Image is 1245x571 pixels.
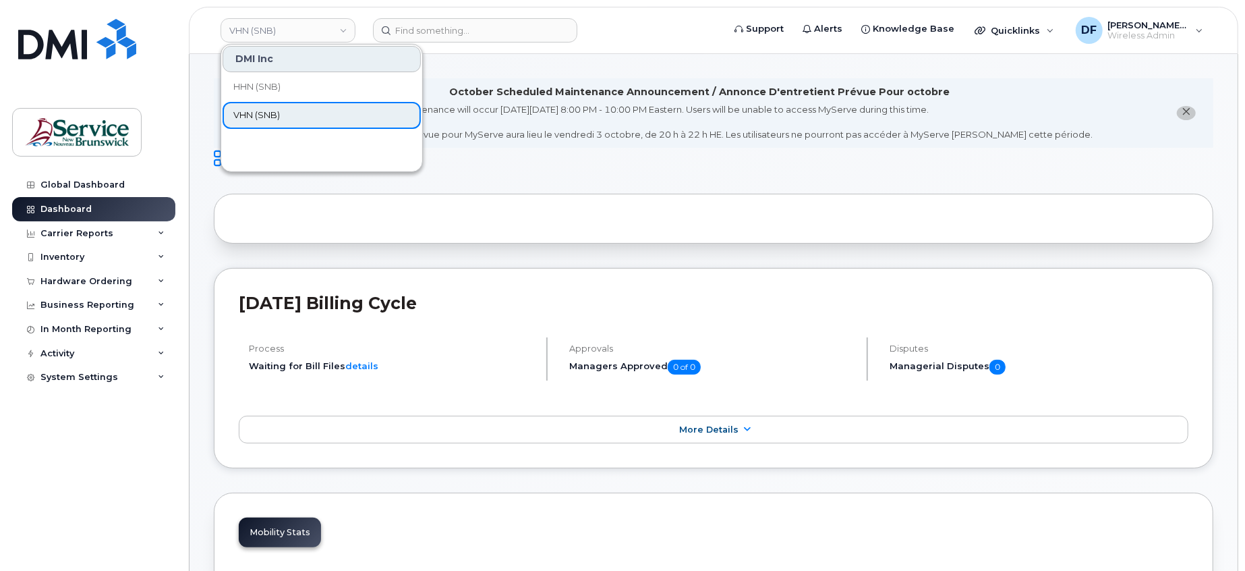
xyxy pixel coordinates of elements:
[450,85,950,99] div: October Scheduled Maintenance Announcement / Annonce D'entretient Prévue Pour octobre
[569,344,855,354] h4: Approvals
[223,74,421,101] a: HHN (SNB)
[890,360,1188,375] h5: Managerial Disputes
[989,360,1006,375] span: 0
[239,293,1188,313] h2: [DATE] Billing Cycle
[249,360,535,373] li: Waiting for Bill Files
[668,360,701,375] span: 0 of 0
[223,102,421,129] a: VHN (SNB)
[249,344,535,354] h4: Process
[1177,106,1196,120] button: close notification
[307,103,1093,141] div: MyServe scheduled maintenance will occur [DATE][DATE] 8:00 PM - 10:00 PM Eastern. Users will be u...
[233,80,281,94] span: HHN (SNB)
[345,360,378,371] a: details
[233,109,280,122] span: VHN (SNB)
[679,425,739,435] span: More Details
[569,360,855,375] h5: Managers Approved
[890,344,1188,354] h4: Disputes
[223,46,421,72] div: DMI Inc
